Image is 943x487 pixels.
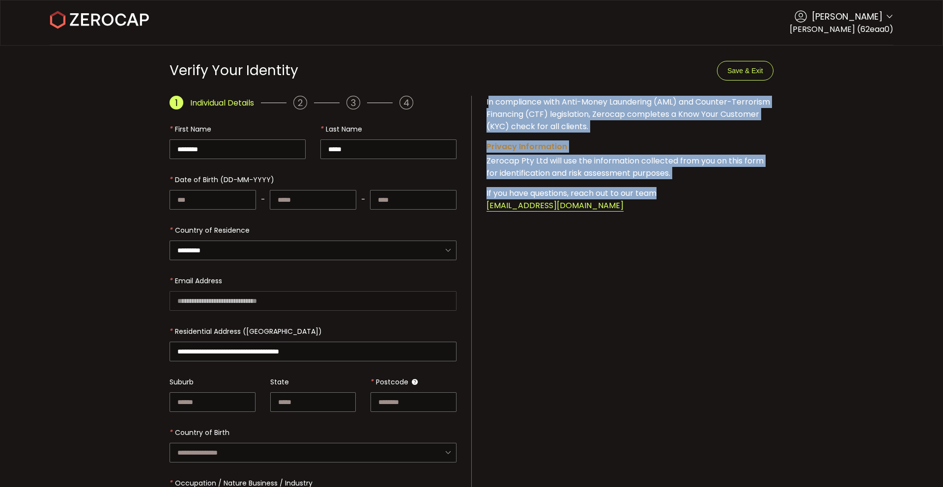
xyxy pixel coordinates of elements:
[790,24,893,35] span: [PERSON_NAME] (62eaa0)
[894,440,943,487] iframe: Chat Widget
[717,61,773,81] button: Save & Exit
[486,188,657,199] span: If you have questions, reach out to our team
[486,200,624,212] span: [EMAIL_ADDRESS][DOMAIN_NAME]
[812,10,883,23] span: [PERSON_NAME]
[361,189,365,210] span: -
[261,189,265,210] span: -
[170,61,298,80] span: Verify Your Identity
[486,141,567,152] span: Privacy Information
[727,67,763,75] span: Save & Exit
[190,97,254,109] span: Individual Details
[486,96,770,132] span: In compliance with Anti-Money Laundering (AML) and Counter-Terrorism Financing (CTF) legislation,...
[486,155,764,179] span: Zerocap Pty Ltd will use the information collected from you on this form for identification and r...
